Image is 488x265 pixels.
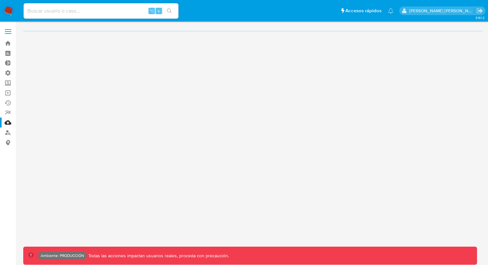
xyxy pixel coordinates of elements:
p: edwin.alonso@mercadolibre.com.co [409,8,474,14]
input: Buscar usuario o caso... [24,7,178,15]
a: Notificaciones [388,8,393,14]
button: search-icon [163,6,176,15]
span: ⌥ [149,8,154,14]
span: s [158,8,160,14]
p: Ambiente: PRODUCCIÓN [41,254,84,257]
p: Todas las acciones impactan usuarios reales, proceda con precaución. [87,253,229,259]
span: Accesos rápidos [345,7,381,14]
a: Salir [476,7,483,14]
